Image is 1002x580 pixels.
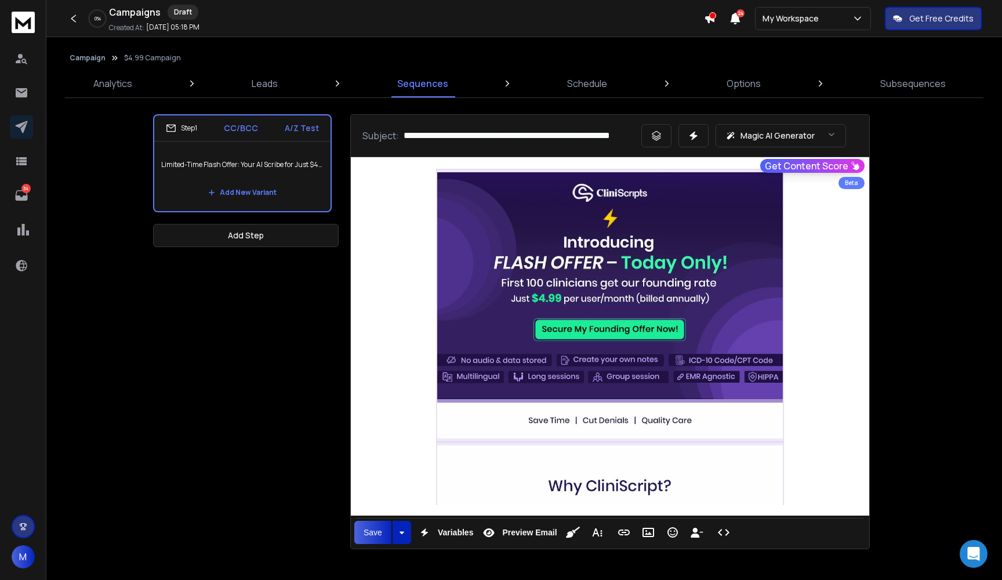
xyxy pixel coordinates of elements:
[560,70,614,97] a: Schedule
[880,77,946,90] p: Subsequences
[686,521,708,544] button: Insert Unsubscribe Link
[12,545,35,568] button: M
[740,130,815,142] p: Magic AI Generator
[437,172,783,438] img: 43a30a50-5f62-4cc0-94b3-db29096d008a.jpeg
[873,70,953,97] a: Subsequences
[10,184,33,207] a: 34
[478,521,559,544] button: Preview Email
[960,540,988,568] div: Open Intercom Messenger
[70,53,106,63] button: Campaign
[245,70,285,97] a: Leads
[720,70,768,97] a: Options
[662,521,684,544] button: Emoticons
[93,77,132,90] p: Analytics
[21,184,31,193] p: 34
[354,521,391,544] button: Save
[397,77,448,90] p: Sequences
[166,123,197,133] div: Step 1
[435,528,476,538] span: Variables
[362,129,399,143] p: Subject:
[413,521,476,544] button: Variables
[12,12,35,33] img: logo
[713,521,735,544] button: Code View
[168,5,198,20] div: Draft
[885,7,982,30] button: Get Free Credits
[909,13,974,24] p: Get Free Credits
[763,13,823,24] p: My Workspace
[838,177,865,189] div: Beta
[252,77,278,90] p: Leads
[109,5,161,19] h1: Campaigns
[95,15,101,22] p: 0 %
[153,114,332,212] li: Step1CC/BCCA/Z TestLimited-Time Flash Offer: Your AI Scribe for Just $4.99/mo!Add New Variant
[760,159,865,173] button: Get Content Score
[567,77,607,90] p: Schedule
[727,77,761,90] p: Options
[224,122,258,134] p: CC/BCC
[500,528,559,538] span: Preview Email
[637,521,659,544] button: Insert Image (⌘P)
[86,70,139,97] a: Analytics
[390,70,455,97] a: Sequences
[161,148,324,181] p: Limited-Time Flash Offer: Your AI Scribe for Just $4.99/mo!
[146,23,199,32] p: [DATE] 05:18 PM
[736,9,745,17] span: 24
[109,23,144,32] p: Created At:
[153,224,339,247] button: Add Step
[716,124,846,147] button: Magic AI Generator
[124,53,181,63] p: $4.99 Campaign
[285,122,319,134] p: A/Z Test
[199,181,286,204] button: Add New Variant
